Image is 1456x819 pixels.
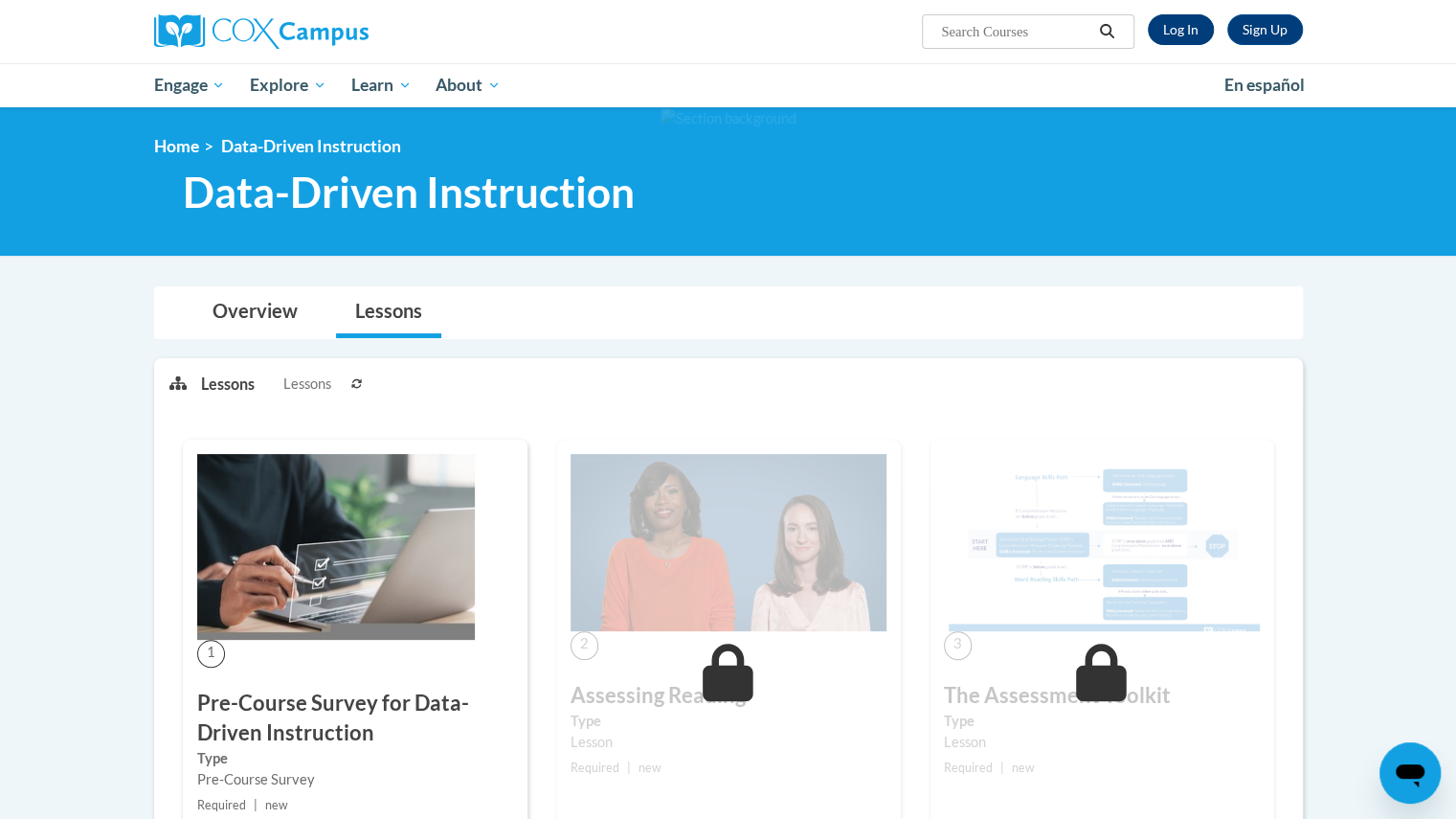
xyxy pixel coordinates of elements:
span: Data-Driven Instruction [221,136,401,156]
a: Engage [142,63,238,107]
span: Data-Driven Instruction [183,167,635,217]
input: Search Courses [939,20,1092,43]
a: Register [1227,14,1303,45]
img: Section background [661,108,796,129]
span: new [265,798,288,812]
a: Home [154,136,199,156]
iframe: Button to launch messaging window [1379,742,1441,804]
span: Required [944,761,993,775]
span: | [627,761,631,775]
span: | [254,798,258,812]
label: Type [197,748,513,769]
span: En español [1224,75,1305,95]
h3: Pre-Course Survey for Data-Driven Instruction [197,689,513,748]
span: Required [197,798,246,812]
span: Lessons [283,374,331,395]
span: 2 [571,631,598,659]
img: Course Image [197,454,475,640]
a: About [423,63,513,107]
img: Course Image [944,454,1260,632]
a: Overview [193,287,317,338]
span: Learn [351,74,412,97]
img: Course Image [571,454,886,632]
span: new [638,761,661,775]
span: 3 [944,631,972,659]
a: Explore [237,63,339,107]
span: | [1000,761,1004,775]
span: Explore [250,74,326,97]
span: About [436,74,501,97]
a: Lessons [336,287,441,338]
span: Required [571,761,619,775]
div: Lesson [944,732,1260,753]
span: new [1012,761,1035,775]
label: Type [571,711,886,732]
h3: The Assessment Toolkit [944,681,1260,711]
a: Learn [339,63,424,107]
button: Search [1092,20,1121,43]
span: 1 [197,640,225,668]
img: Cox Campus [154,14,369,49]
h3: Assessing Reading [571,681,886,711]
div: Lesson [571,732,886,753]
a: Cox Campus [154,14,518,49]
span: Engage [153,74,225,97]
label: Type [944,711,1260,732]
a: En español [1212,65,1317,105]
a: Log In [1148,14,1214,45]
p: Lessons [201,374,255,395]
div: Pre-Course Survey [197,769,513,790]
div: Main menu [125,63,1332,107]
